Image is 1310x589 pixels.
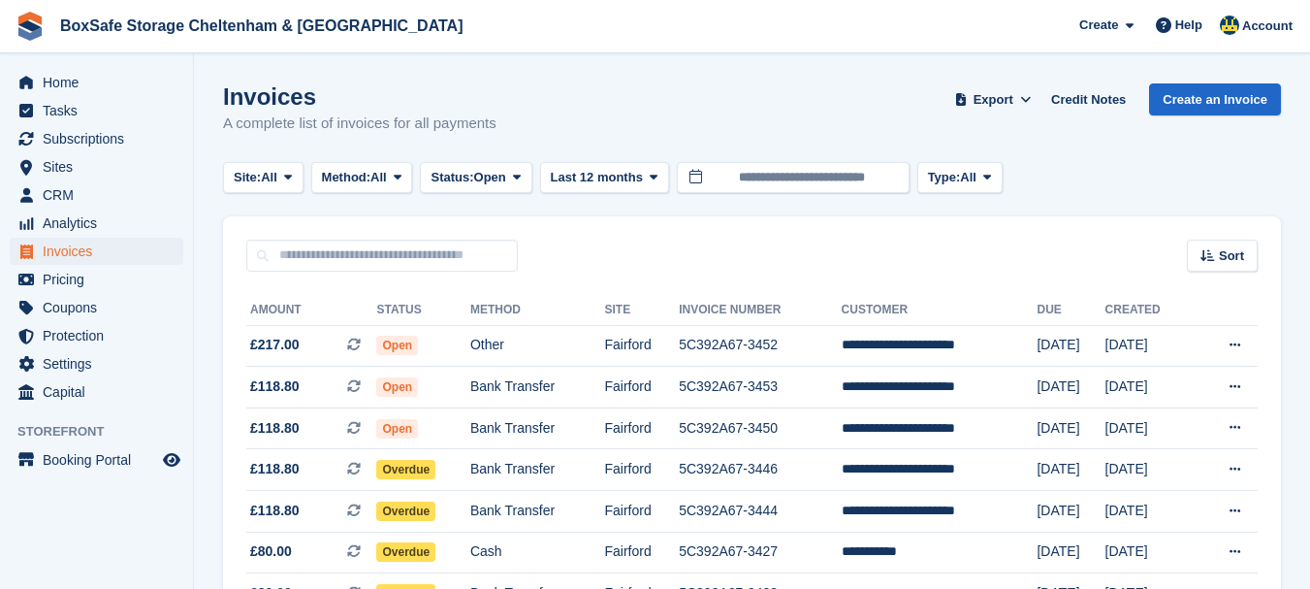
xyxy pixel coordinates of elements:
th: Customer [842,295,1038,326]
span: Coupons [43,294,159,321]
span: CRM [43,181,159,209]
button: Site: All [223,162,304,194]
span: £118.80 [250,459,300,479]
td: Fairford [604,325,679,367]
td: [DATE] [1105,367,1194,409]
td: Fairford [604,532,679,573]
a: menu [10,266,183,293]
span: Status: [431,168,473,187]
span: All [261,168,277,187]
td: Fairford [604,408,679,449]
span: Create [1079,16,1118,35]
span: Settings [43,350,159,377]
th: Invoice Number [679,295,841,326]
td: Other [470,325,605,367]
td: 5C392A67-3453 [679,367,841,409]
span: Booking Portal [43,446,159,474]
a: menu [10,153,183,180]
td: [DATE] [1105,491,1194,533]
span: Export [974,90,1013,110]
a: menu [10,125,183,152]
span: Tasks [43,97,159,124]
span: Open [376,336,418,355]
a: menu [10,446,183,474]
span: £118.80 [250,501,300,521]
a: Preview store [160,448,183,472]
img: stora-icon-8386f47178a22dfd0bd8f6a31ec36ba5ce8667c1dd55bd0f319d3a0aa187defe.svg [16,12,45,41]
td: [DATE] [1037,491,1104,533]
td: [DATE] [1037,408,1104,449]
td: Fairford [604,449,679,491]
a: menu [10,238,183,265]
td: [DATE] [1037,532,1104,573]
a: menu [10,378,183,406]
th: Amount [246,295,376,326]
button: Export [950,83,1036,115]
span: Home [43,69,159,96]
span: Sites [43,153,159,180]
span: Pricing [43,266,159,293]
span: £80.00 [250,541,292,562]
span: Capital [43,378,159,406]
button: Type: All [917,162,1003,194]
span: Method: [322,168,371,187]
td: 5C392A67-3427 [679,532,841,573]
span: Invoices [43,238,159,265]
a: menu [10,97,183,124]
span: Open [376,419,418,439]
span: £118.80 [250,418,300,439]
img: Kim Virabi [1220,16,1239,35]
span: Open [474,168,506,187]
td: Cash [470,532,605,573]
span: Type: [928,168,961,187]
td: Bank Transfer [470,491,605,533]
th: Due [1037,295,1104,326]
td: 5C392A67-3452 [679,325,841,367]
td: [DATE] [1105,408,1194,449]
td: Fairford [604,491,679,533]
th: Status [376,295,469,326]
td: 5C392A67-3446 [679,449,841,491]
td: [DATE] [1037,367,1104,409]
td: [DATE] [1037,449,1104,491]
td: Fairford [604,367,679,409]
span: £217.00 [250,335,300,355]
td: 5C392A67-3450 [679,408,841,449]
span: Subscriptions [43,125,159,152]
td: [DATE] [1105,325,1194,367]
span: Account [1242,16,1293,36]
th: Created [1105,295,1194,326]
a: menu [10,294,183,321]
span: Open [376,377,418,397]
td: [DATE] [1105,449,1194,491]
span: £118.80 [250,376,300,397]
span: Overdue [376,542,435,562]
td: Bank Transfer [470,408,605,449]
span: Overdue [376,502,435,521]
td: 5C392A67-3444 [679,491,841,533]
button: Status: Open [420,162,531,194]
a: menu [10,350,183,377]
button: Method: All [311,162,413,194]
a: BoxSafe Storage Cheltenham & [GEOGRAPHIC_DATA] [52,10,470,42]
td: Bank Transfer [470,449,605,491]
button: Last 12 months [540,162,669,194]
h1: Invoices [223,83,496,110]
p: A complete list of invoices for all payments [223,113,496,135]
a: menu [10,69,183,96]
td: Bank Transfer [470,367,605,409]
a: menu [10,322,183,349]
td: [DATE] [1037,325,1104,367]
a: menu [10,181,183,209]
span: Help [1175,16,1202,35]
span: Site: [234,168,261,187]
span: Analytics [43,210,159,237]
span: Last 12 months [551,168,643,187]
th: Site [604,295,679,326]
span: All [960,168,976,187]
th: Method [470,295,605,326]
a: menu [10,210,183,237]
span: Sort [1219,246,1244,266]
a: Create an Invoice [1149,83,1281,115]
span: Overdue [376,460,435,479]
